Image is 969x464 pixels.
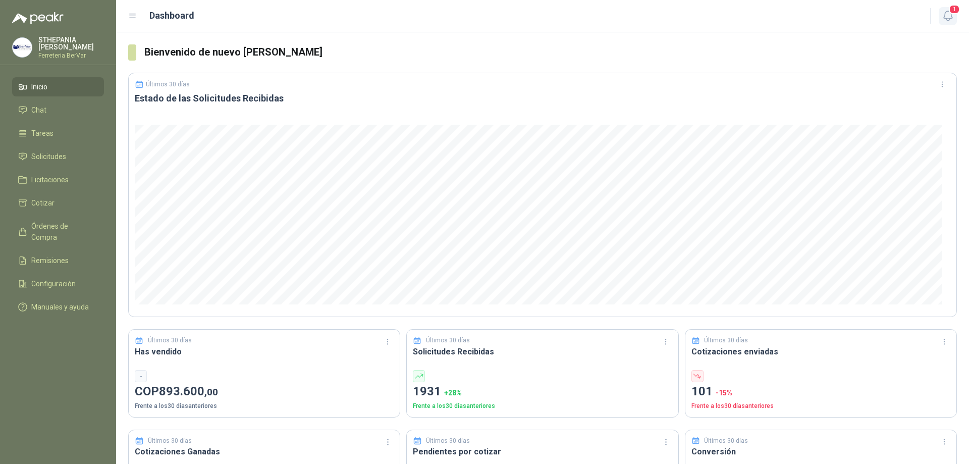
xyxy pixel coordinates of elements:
a: Chat [12,100,104,120]
span: Tareas [31,128,53,139]
a: Manuales y ayuda [12,297,104,317]
p: Últimos 30 días [148,436,192,446]
p: Últimos 30 días [704,436,748,446]
a: Cotizar [12,193,104,213]
img: Logo peakr [12,12,64,24]
p: Últimos 30 días [704,336,748,345]
p: Últimos 30 días [426,336,470,345]
p: Últimos 30 días [146,81,190,88]
span: Órdenes de Compra [31,221,94,243]
span: Inicio [31,81,47,92]
p: 1931 [413,382,672,401]
span: Chat [31,105,46,116]
span: Cotizar [31,197,55,209]
p: COP [135,382,394,401]
h3: Has vendido [135,345,394,358]
h3: Cotizaciones Ganadas [135,445,394,458]
button: 1 [939,7,957,25]
h3: Cotizaciones enviadas [691,345,950,358]
a: Solicitudes [12,147,104,166]
a: Configuración [12,274,104,293]
p: STHEPANIA [PERSON_NAME] [38,36,104,50]
a: Tareas [12,124,104,143]
h3: Estado de las Solicitudes Recibidas [135,92,950,105]
h3: Bienvenido de nuevo [PERSON_NAME] [144,44,957,60]
p: Ferreteria BerVar [38,53,104,59]
span: Licitaciones [31,174,69,185]
div: - [135,370,147,382]
p: Frente a los 30 días anteriores [413,401,672,411]
p: Frente a los 30 días anteriores [691,401,950,411]
img: Company Logo [13,38,32,57]
h1: Dashboard [149,9,194,23]
a: Órdenes de Compra [12,217,104,247]
span: Configuración [31,278,76,289]
p: Últimos 30 días [426,436,470,446]
h3: Pendientes por cotizar [413,445,672,458]
span: Solicitudes [31,151,66,162]
p: Frente a los 30 días anteriores [135,401,394,411]
span: ,00 [204,386,218,398]
span: -15 % [716,389,732,397]
a: Remisiones [12,251,104,270]
h3: Solicitudes Recibidas [413,345,672,358]
a: Inicio [12,77,104,96]
span: Remisiones [31,255,69,266]
span: 1 [949,5,960,14]
span: 893.600 [159,384,218,398]
span: + 28 % [444,389,462,397]
p: 101 [691,382,950,401]
a: Licitaciones [12,170,104,189]
h3: Conversión [691,445,950,458]
p: Últimos 30 días [148,336,192,345]
span: Manuales y ayuda [31,301,89,313]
